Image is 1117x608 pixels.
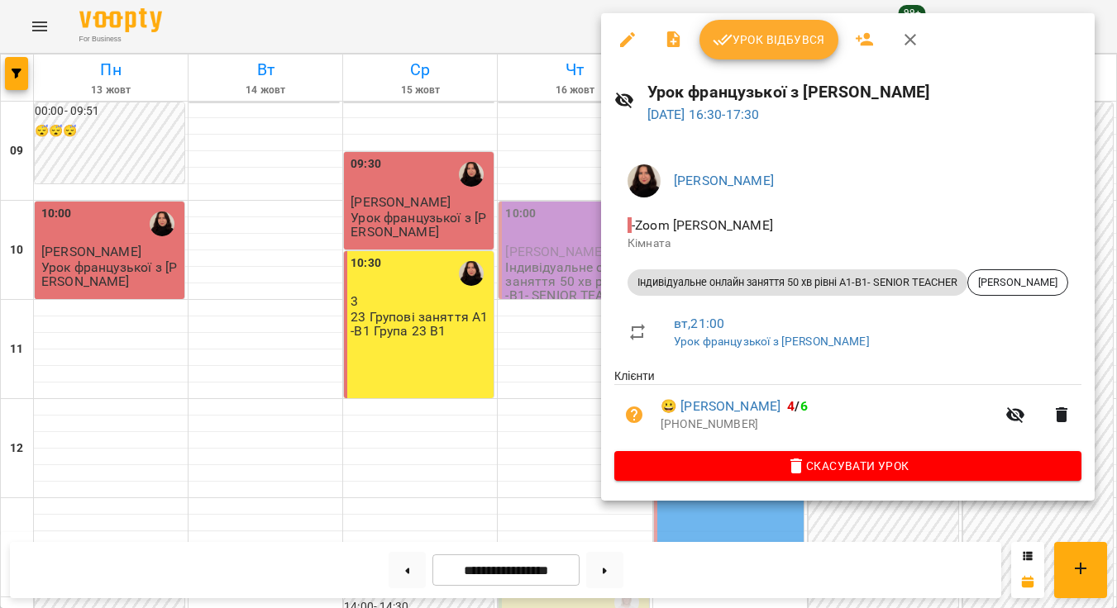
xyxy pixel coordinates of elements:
span: 6 [800,398,808,414]
a: [DATE] 16:30-17:30 [647,107,760,122]
a: Урок французької з [PERSON_NAME] [674,335,870,348]
div: [PERSON_NAME] [967,269,1068,296]
span: 4 [787,398,795,414]
span: Індивідуальне онлайн заняття 50 хв рівні А1-В1- SENIOR TEACHER [628,275,967,290]
img: f03f69f67fb0d43a17b4b22e2420ed0c.jpg [628,164,661,197]
span: [PERSON_NAME] [968,275,1067,290]
ul: Клієнти [614,368,1081,450]
button: Скасувати Урок [614,451,1081,481]
span: Скасувати Урок [628,456,1068,476]
span: - Zoom [PERSON_NAME] [628,217,776,233]
a: 😀 [PERSON_NAME] [661,397,780,416]
span: Урок відбувся [713,30,825,50]
b: / [787,398,807,414]
h6: Урок французької з [PERSON_NAME] [647,79,1081,105]
p: [PHONE_NUMBER] [661,416,995,433]
button: Урок відбувся [699,20,838,59]
a: вт , 21:00 [674,316,724,331]
p: Кімната [628,235,1068,252]
button: Візит ще не сплачено. Додати оплату? [614,395,654,435]
a: [PERSON_NAME] [674,173,774,188]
